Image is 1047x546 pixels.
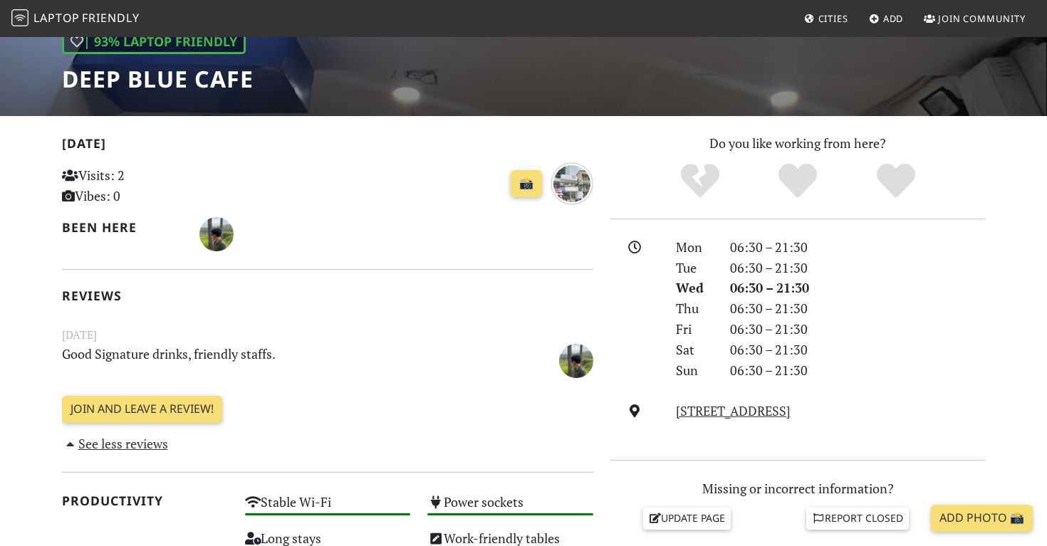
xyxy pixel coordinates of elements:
[610,133,985,154] p: Do you like working from here?
[419,490,602,527] div: Power sockets
[236,490,420,527] div: Stable Wi-Fi
[559,344,593,378] img: 6604-houng.jpg
[806,508,909,529] a: Report closed
[722,298,994,319] div: 06:30 – 21:30
[62,493,228,508] h2: Productivity
[11,9,28,26] img: LaptopFriendly
[643,508,731,529] a: Update page
[722,278,994,298] div: 06:30 – 21:30
[863,6,910,31] a: Add
[62,136,593,157] h2: [DATE]
[938,12,1026,25] span: Join Community
[667,258,722,278] div: Tue
[722,319,994,340] div: 06:30 – 21:30
[667,237,722,258] div: Mon
[62,29,246,54] div: | 93% Laptop Friendly
[62,396,222,423] a: Join and leave a review!
[11,6,140,31] a: LaptopFriendly LaptopFriendly
[847,162,945,201] div: Definitely!
[667,319,722,340] div: Fri
[551,173,593,190] a: about 2 months ago
[62,165,228,206] p: Visits: 2 Vibes: 0
[667,298,722,319] div: Thu
[722,258,994,278] div: 06:30 – 21:30
[62,65,254,93] h1: Deep Blue Cafe
[53,326,602,344] small: [DATE]
[883,12,904,25] span: Add
[62,288,593,303] h2: Reviews
[610,478,985,499] p: Missing or incorrect information?
[199,224,234,241] span: Houng Lymeng
[667,360,722,381] div: Sun
[818,12,848,25] span: Cities
[676,402,791,419] a: [STREET_ADDRESS]
[749,162,847,201] div: Yes
[918,6,1031,31] a: Join Community
[82,10,139,26] span: Friendly
[62,220,182,235] h2: Been here
[53,344,511,376] p: Good Signature drinks, friendly staffs.
[722,237,994,258] div: 06:30 – 21:30
[722,340,994,360] div: 06:30 – 21:30
[651,162,749,201] div: No
[667,278,722,298] div: Wed
[722,360,994,381] div: 06:30 – 21:30
[667,340,722,360] div: Sat
[551,162,593,205] img: about 2 months ago
[33,10,80,26] span: Laptop
[559,350,593,367] span: Houng Lymeng
[199,217,234,251] img: 6604-houng.jpg
[62,435,168,452] a: See less reviews
[798,6,854,31] a: Cities
[511,170,542,197] a: 📸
